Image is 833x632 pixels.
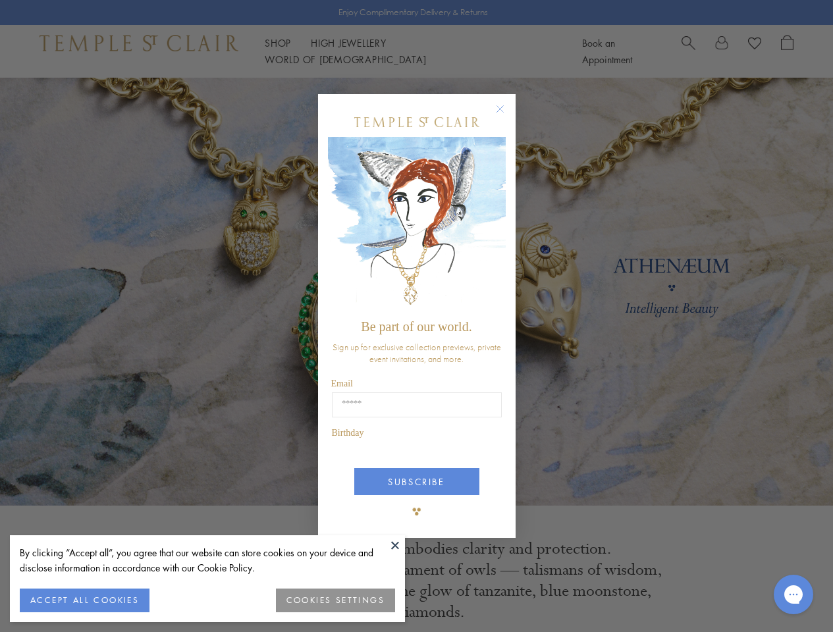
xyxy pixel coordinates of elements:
[333,341,501,365] span: Sign up for exclusive collection previews, private event invitations, and more.
[354,117,479,127] img: Temple St. Clair
[332,392,502,417] input: Email
[767,570,820,619] iframe: Gorgias live chat messenger
[361,319,471,334] span: Be part of our world.
[498,107,515,124] button: Close dialog
[328,137,506,313] img: c4a9eb12-d91a-4d4a-8ee0-386386f4f338.jpeg
[331,379,353,388] span: Email
[20,589,149,612] button: ACCEPT ALL COOKIES
[404,498,430,525] img: TSC
[276,589,395,612] button: COOKIES SETTINGS
[20,545,395,575] div: By clicking “Accept all”, you agree that our website can store cookies on your device and disclos...
[354,468,479,495] button: SUBSCRIBE
[332,428,364,438] span: Birthday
